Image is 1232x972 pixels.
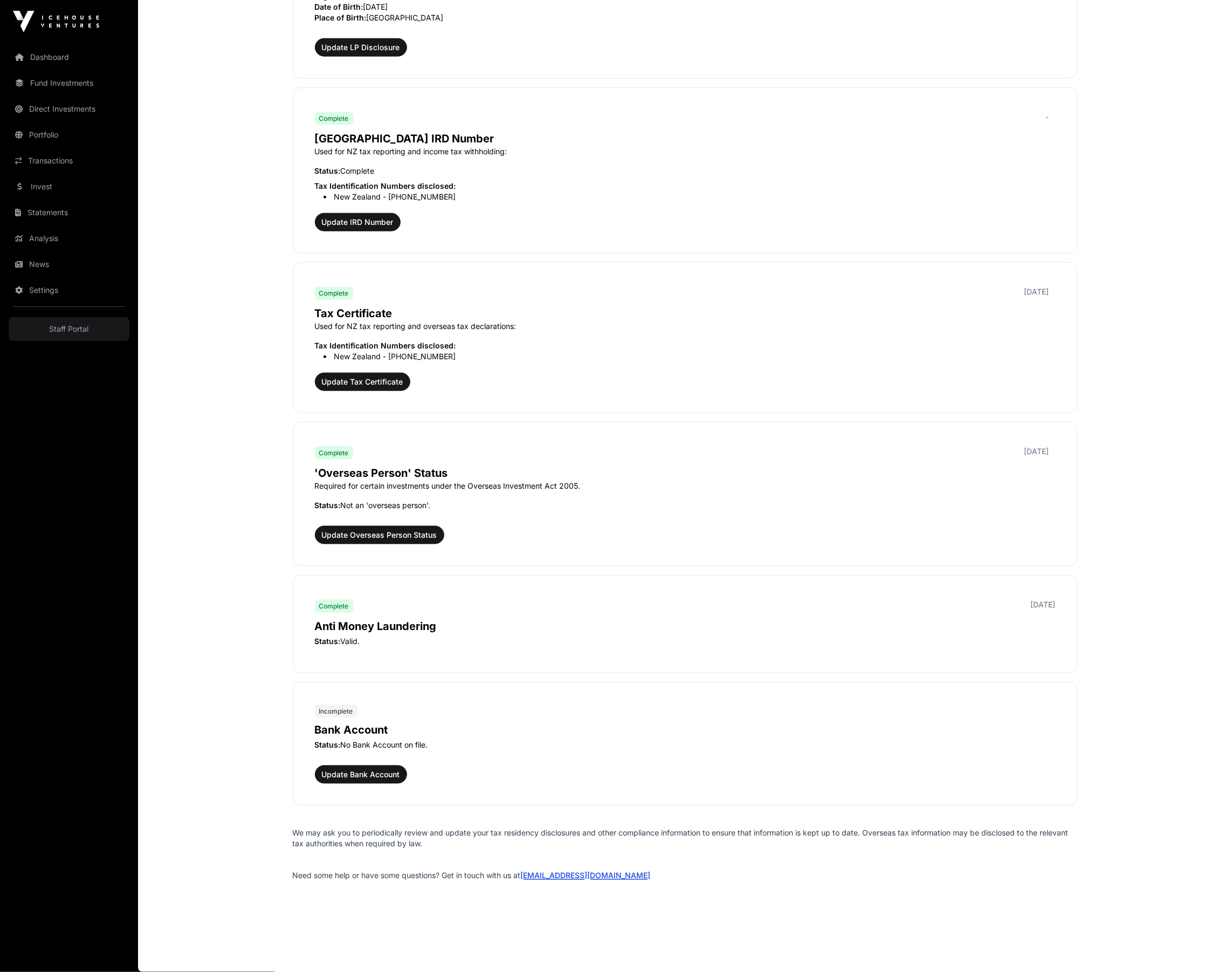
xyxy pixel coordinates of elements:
p: Tax Identification Numbers disclosed: [315,181,1056,191]
a: Portfolio [9,123,129,147]
p: [GEOGRAPHIC_DATA] IRD Number [315,131,1056,146]
a: Statements [9,201,129,224]
button: Update Bank Account [315,765,407,784]
p: [DATE] [1024,286,1049,297]
button: Update LP Disclosure [315,38,407,57]
img: Icehouse Ventures Logo [13,11,99,32]
p: [DATE] [1024,446,1049,457]
p: We may ask you to periodically review and update your tax residency disclosures and other complia... [293,827,1078,849]
p: Valid. [315,636,1056,647]
span: Update Tax Certificate [322,377,403,387]
a: Transactions [9,149,129,173]
span: Complete [319,289,349,298]
span: Status: [315,166,341,175]
span: Complete [319,114,349,123]
p: [GEOGRAPHIC_DATA] [315,12,1056,23]
span: Update Overseas Person Status [322,530,437,540]
p: Complete [315,166,1056,176]
li: New Zealand - [PHONE_NUMBER] [324,351,1056,362]
p: - [1046,112,1049,122]
p: Need some help or have some questions? Get in touch with us at [293,871,1078,881]
a: Analysis [9,227,129,250]
button: Update IRD Number [315,213,401,231]
p: Tax Identification Numbers disclosed: [315,340,1056,351]
a: Update LP Disclosure [315,45,407,56]
a: Dashboard [9,45,129,69]
button: Update Overseas Person Status [315,526,444,544]
span: Complete [319,602,349,611]
p: Tax Certificate [315,306,1056,321]
p: No Bank Account on file. [315,740,1056,750]
span: Update Bank Account [322,769,400,780]
span: Status: [315,740,341,749]
span: Complete [319,449,349,457]
a: Settings [9,278,129,302]
span: Update LP Disclosure [322,42,400,53]
p: Not an 'overseas person'. [315,500,1056,511]
span: Status: [315,636,341,646]
p: Bank Account [315,722,1056,737]
a: Update Overseas Person Status [315,532,444,543]
iframe: Chat Widget [1178,920,1232,972]
span: Place of Birth: [315,13,367,22]
p: Anti Money Laundering [315,619,1056,634]
p: Required for certain investments under the Overseas Investment Act 2005. [315,481,1056,491]
li: New Zealand - [PHONE_NUMBER] [324,191,1056,202]
a: [EMAIL_ADDRESS][DOMAIN_NAME] [521,871,651,880]
span: Date of Birth: [315,2,363,11]
p: 'Overseas Person' Status [315,466,1056,481]
p: Used for NZ tax reporting and overseas tax declarations: [315,321,1056,332]
a: Invest [9,175,129,198]
span: Incomplete [319,707,353,716]
button: Update Tax Certificate [315,373,410,391]
a: News [9,252,129,276]
span: Update IRD Number [322,217,394,228]
p: Used for NZ tax reporting and income tax withholding: [315,146,1056,157]
a: Fund Investments [9,71,129,95]
p: [DATE] [1031,599,1056,610]
span: Status: [315,501,341,510]
a: Direct Investments [9,97,129,121]
a: Update Bank Account [315,772,407,783]
p: [DATE] [315,2,1056,12]
a: Staff Portal [9,317,129,341]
